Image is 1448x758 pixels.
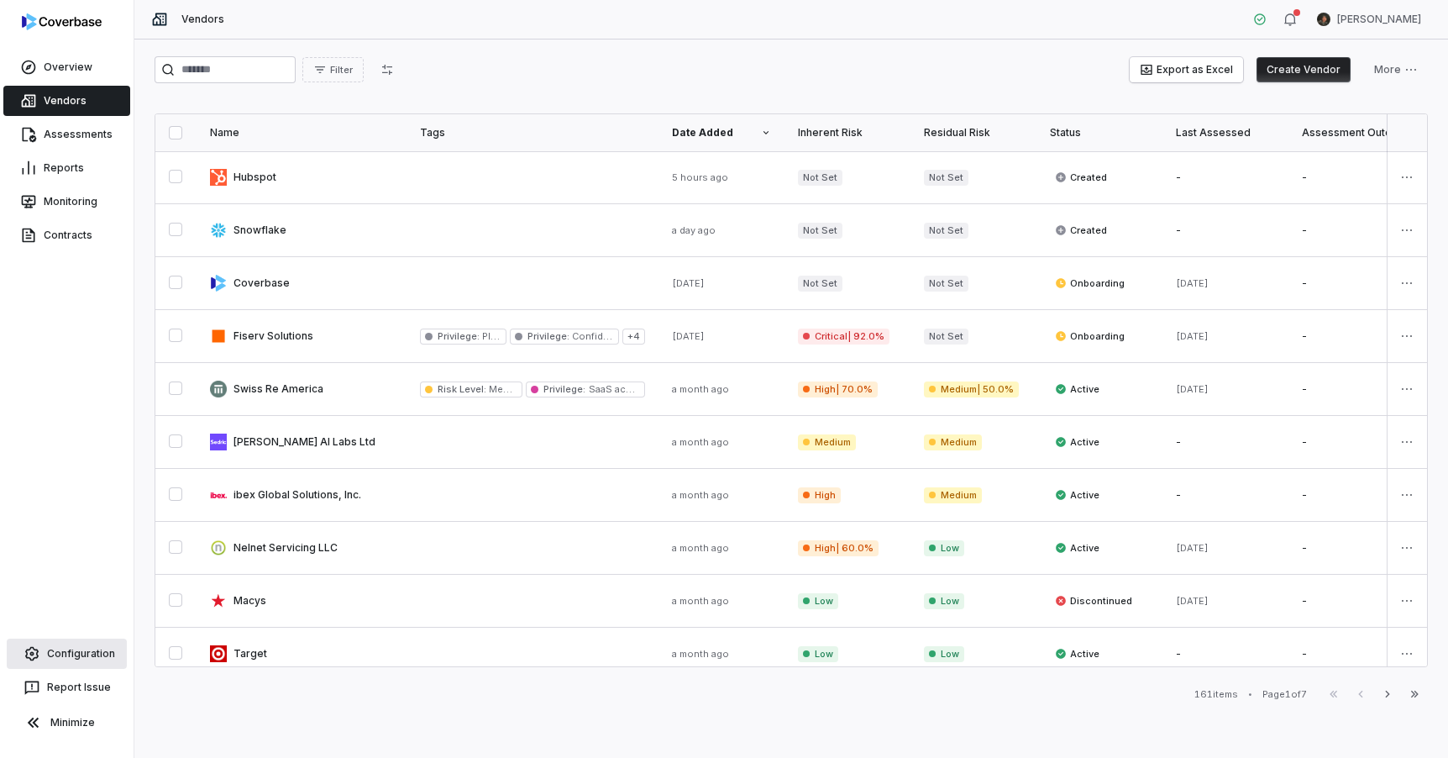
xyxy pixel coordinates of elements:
a: Assessments [3,119,130,150]
span: [DATE] [672,277,705,289]
span: a month ago [672,648,729,660]
span: [PERSON_NAME] [1337,13,1421,26]
td: - [1162,416,1288,469]
span: Vendors [181,13,224,26]
span: Privilege : [543,383,585,395]
span: Privilege : [438,330,480,342]
div: Assessment Outcome [1302,126,1401,139]
span: PII Data Access [480,330,554,342]
img: logo-D7KZi-bG.svg [22,13,102,30]
button: Minimize [7,706,127,740]
button: More [1364,57,1428,82]
a: Overview [3,52,130,82]
a: Contracts [3,220,130,250]
img: Jen Hsin avatar [1317,13,1330,26]
span: Not Set [924,223,968,239]
span: Low [924,646,964,662]
div: Status [1050,126,1149,139]
span: High | 60.0% [798,540,879,556]
td: - [1288,151,1414,204]
span: a month ago [672,489,729,501]
span: [DATE] [1176,542,1209,554]
span: Discontinued [1055,594,1132,608]
span: [DATE] [1176,330,1209,342]
span: SaaS access [585,383,648,395]
span: [DATE] [1176,383,1209,395]
div: Last Assessed [1176,126,1275,139]
span: Medium [486,383,525,395]
span: [DATE] [672,330,705,342]
span: Onboarding [1055,329,1125,343]
button: Export as Excel [1130,57,1243,82]
td: - [1162,151,1288,204]
span: Medium [798,434,856,450]
span: Not Set [798,276,842,292]
span: Low [798,593,838,609]
a: Monitoring [3,187,130,217]
span: Critical | 92.0% [798,329,889,345]
span: Active [1055,488,1099,502]
span: Not Set [798,170,842,186]
span: Risk Level : [438,383,486,395]
span: High | 70.0% [798,382,878,397]
span: Onboarding [1055,276,1125,290]
td: - [1288,628,1414,681]
span: Not Set [924,170,968,186]
span: Low [924,540,964,556]
span: Active [1055,382,1099,396]
span: Created [1055,224,1107,237]
td: - [1288,204,1414,257]
span: Low [798,646,838,662]
span: Created [1055,171,1107,184]
button: Filter [302,57,364,82]
td: - [1288,257,1414,310]
span: Not Set [924,329,968,345]
span: + 4 [622,329,645,345]
a: Configuration [7,639,127,669]
td: - [1162,204,1288,257]
div: Inherent Risk [798,126,897,139]
span: [DATE] [1176,595,1209,607]
div: Page 1 of 7 [1262,688,1307,701]
span: 5 hours ago [672,171,728,183]
button: Report Issue [7,672,127,703]
div: Residual Risk [924,126,1023,139]
div: Tags [420,126,645,139]
span: a month ago [672,595,729,607]
span: a month ago [672,436,729,448]
td: - [1162,469,1288,522]
span: Not Set [798,223,842,239]
button: Create Vendor [1257,57,1351,82]
span: Confidential Internal Data [569,330,689,342]
span: Filter [330,64,353,76]
td: - [1288,469,1414,522]
div: 161 items [1194,688,1238,701]
span: [DATE] [1176,277,1209,289]
a: Reports [3,153,130,183]
span: Active [1055,435,1099,449]
span: Active [1055,647,1099,661]
div: Name [210,126,393,139]
td: - [1288,363,1414,416]
span: Medium | 50.0% [924,382,1019,397]
span: a day ago [672,224,716,236]
span: Privilege : [527,330,569,342]
span: a month ago [672,542,729,554]
span: Medium [924,487,982,503]
span: Active [1055,541,1099,555]
td: - [1162,628,1288,681]
td: - [1288,522,1414,575]
div: Date Added [672,126,771,139]
td: - [1288,416,1414,469]
button: Jen Hsin avatar[PERSON_NAME] [1307,7,1431,32]
div: • [1248,688,1252,700]
span: Not Set [924,276,968,292]
td: - [1288,575,1414,628]
span: Low [924,593,964,609]
span: High [798,487,841,503]
a: Vendors [3,86,130,116]
td: - [1288,310,1414,363]
span: Medium [924,434,982,450]
span: a month ago [672,383,729,395]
